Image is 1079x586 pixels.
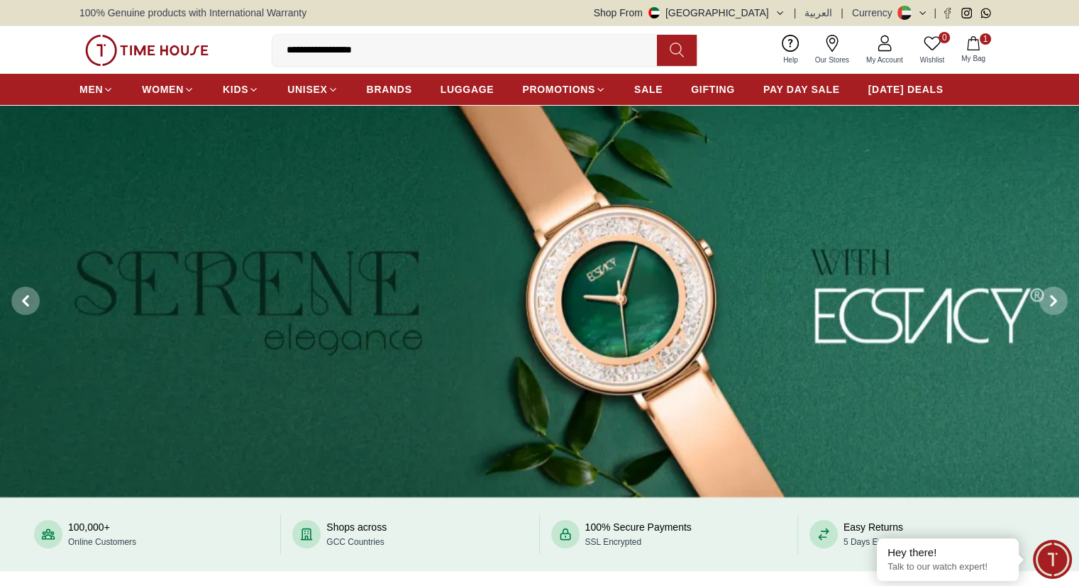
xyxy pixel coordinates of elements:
span: LUGGAGE [441,82,494,96]
span: [DATE] DEALS [868,82,944,96]
div: Currency [852,6,898,20]
button: 1My Bag [953,33,994,67]
a: Facebook [942,8,953,18]
span: SALE [634,82,663,96]
a: BRANDS [367,77,412,102]
span: Online Customers [68,537,136,547]
span: PAY DAY SALE [763,82,840,96]
div: Chat Widget [1033,540,1072,579]
a: UNISEX [287,77,338,102]
span: | [794,6,797,20]
a: 0Wishlist [912,32,953,68]
span: PROMOTIONS [522,82,595,96]
a: WOMEN [142,77,194,102]
div: Easy Returns [843,520,914,548]
a: PROMOTIONS [522,77,606,102]
span: 100% Genuine products with International Warranty [79,6,306,20]
img: ... [85,35,209,66]
span: | [841,6,843,20]
span: 0 [939,32,950,43]
span: SSL Encrypted [585,537,642,547]
a: Help [775,32,807,68]
span: Wishlist [914,55,950,65]
span: My Bag [956,53,991,64]
span: MEN [79,82,103,96]
a: GIFTING [691,77,735,102]
span: WOMEN [142,82,184,96]
span: GCC Countries [326,537,384,547]
a: Our Stores [807,32,858,68]
button: Shop From[GEOGRAPHIC_DATA] [594,6,785,20]
span: BRANDS [367,82,412,96]
span: My Account [861,55,909,65]
a: SALE [634,77,663,102]
div: Shops across [326,520,387,548]
a: MEN [79,77,114,102]
span: 5 Days Exchange* [843,537,914,547]
p: Talk to our watch expert! [887,561,1008,573]
a: Whatsapp [980,8,991,18]
a: PAY DAY SALE [763,77,840,102]
button: العربية [804,6,832,20]
span: GIFTING [691,82,735,96]
span: Our Stores [809,55,855,65]
div: 100,000+ [68,520,136,548]
a: [DATE] DEALS [868,77,944,102]
a: KIDS [223,77,259,102]
div: 100% Secure Payments [585,520,692,548]
div: Hey there! [887,546,1008,560]
a: Instagram [961,8,972,18]
span: | [934,6,936,20]
span: 1 [980,33,991,45]
a: LUGGAGE [441,77,494,102]
span: KIDS [223,82,248,96]
span: Help [778,55,804,65]
span: UNISEX [287,82,327,96]
img: United Arab Emirates [648,7,660,18]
